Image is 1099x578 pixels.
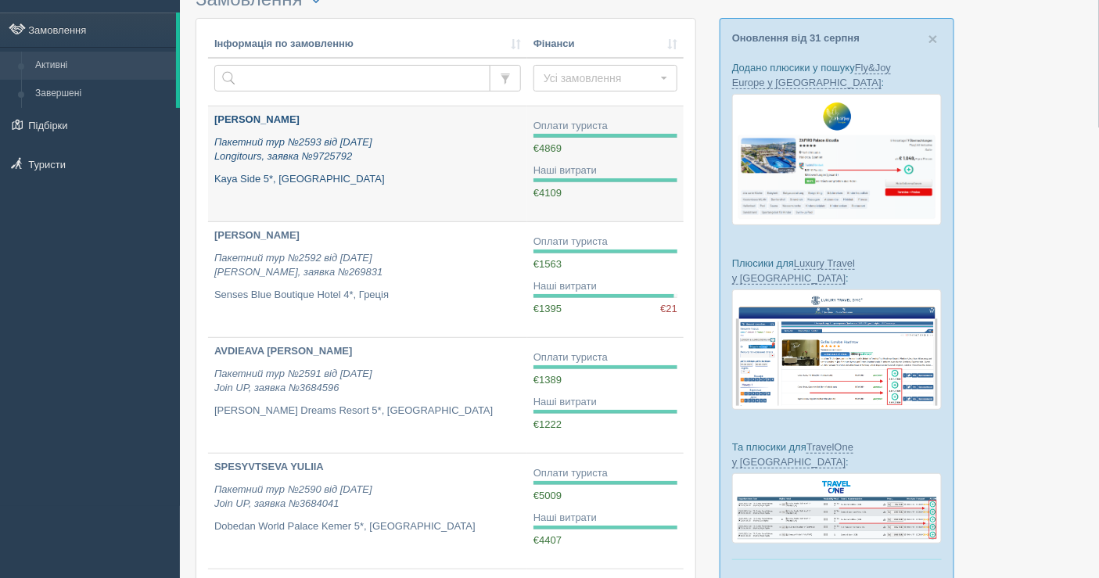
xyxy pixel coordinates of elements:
[208,222,527,337] a: [PERSON_NAME] Пакетний тур №2592 від [DATE][PERSON_NAME], заявка №269831 Senses Blue Boutique Hot...
[208,454,527,569] a: SPESYVTSEVA YULIIA Пакетний тур №2590 від [DATE]Join UP, заявка №3684041 Dobedan World Palace Kem...
[214,461,324,472] b: SPESYVTSEVA YULIIA
[214,172,521,187] p: Kaya Side 5*, [GEOGRAPHIC_DATA]
[533,534,562,546] span: €4407
[214,113,300,125] b: [PERSON_NAME]
[533,395,677,410] div: Наші витрати
[732,473,942,543] img: travel-one-%D0%BF%D1%96%D0%B4%D0%B1%D1%96%D1%80%D0%BA%D0%B0-%D1%81%D1%80%D0%BC-%D0%B4%D0%BB%D1%8F...
[533,418,562,430] span: €1222
[533,37,677,52] a: Фінанси
[732,32,860,44] a: Оновлення від 31 серпня
[533,163,677,178] div: Наші витрати
[214,345,352,357] b: AVDIEAVA [PERSON_NAME]
[208,338,527,453] a: AVDIEAVA [PERSON_NAME] Пакетний тур №2591 від [DATE]Join UP, заявка №3684596 [PERSON_NAME] Dreams...
[214,404,521,418] p: [PERSON_NAME] Dreams Resort 5*, [GEOGRAPHIC_DATA]
[214,65,490,92] input: Пошук за номером замовлення, ПІБ або паспортом туриста
[214,288,521,303] p: Senses Blue Boutique Hotel 4*, Греція
[732,257,855,285] a: Luxury Travel у [GEOGRAPHIC_DATA]
[533,466,677,481] div: Оплати туриста
[214,136,372,163] i: Пакетний тур №2593 від [DATE] Longitours, заявка №9725792
[732,256,942,285] p: Плюсики для :
[533,142,562,154] span: €4869
[533,187,562,199] span: €4109
[732,289,942,410] img: luxury-travel-%D0%BF%D0%BE%D0%B4%D0%B1%D0%BE%D1%80%D0%BA%D0%B0-%D1%81%D1%80%D0%BC-%D0%B4%D0%BB%D1...
[533,65,677,92] button: Усі замовлення
[732,60,942,90] p: Додано плюсики у пошуку :
[533,374,562,386] span: €1389
[533,279,677,294] div: Наші витрати
[533,119,677,134] div: Оплати туриста
[533,350,677,365] div: Оплати туриста
[533,258,562,270] span: €1563
[928,30,938,48] span: ×
[544,70,657,86] span: Усі замовлення
[660,302,677,317] span: €21
[732,440,942,469] p: Та плюсики для :
[214,229,300,241] b: [PERSON_NAME]
[533,490,562,501] span: €5009
[28,80,176,108] a: Завершені
[214,368,372,394] i: Пакетний тур №2591 від [DATE] Join UP, заявка №3684596
[208,106,527,221] a: [PERSON_NAME] Пакетний тур №2593 від [DATE]Longitours, заявка №9725792 Kaya Side 5*, [GEOGRAPHIC_...
[214,252,382,278] i: Пакетний тур №2592 від [DATE] [PERSON_NAME], заявка №269831
[533,511,677,526] div: Наші витрати
[214,519,521,534] p: Dobedan World Palace Kemer 5*, [GEOGRAPHIC_DATA]
[928,31,938,47] button: Close
[214,483,372,510] i: Пакетний тур №2590 від [DATE] Join UP, заявка №3684041
[214,37,521,52] a: Інформація по замовленню
[28,52,176,80] a: Активні
[533,235,677,250] div: Оплати туриста
[732,94,942,225] img: fly-joy-de-proposal-crm-for-travel-agency.png
[533,303,562,314] span: €1395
